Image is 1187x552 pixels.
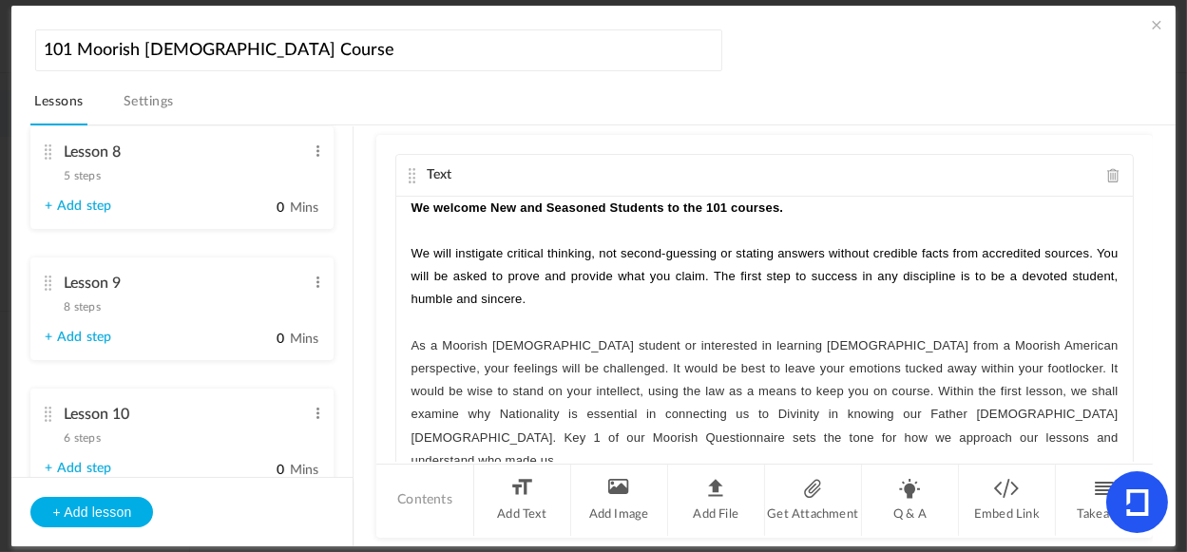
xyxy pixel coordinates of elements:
span: We will instigate critical thinking, not second-guessing or stating answers without credible fact... [411,246,1121,306]
li: Add File [668,465,765,536]
span: Mins [290,333,319,346]
li: Q & A [862,465,959,536]
li: Get Attachment [765,465,862,536]
li: Embed Link [959,465,1056,536]
input: Mins [238,200,285,218]
li: Add Image [571,465,668,536]
input: Mins [238,462,285,480]
p: As a Moorish [DEMOGRAPHIC_DATA] student or interested in learning [DEMOGRAPHIC_DATA] from a Moori... [411,334,1118,472]
strong: We welcome New and Seasoned Students to the 101 courses. [411,200,783,215]
input: Mins [238,331,285,349]
li: Contents [376,465,473,536]
li: Add Text [474,465,571,536]
li: Takeaway [1056,465,1153,536]
span: Mins [290,201,319,215]
span: Text [427,168,451,181]
span: Mins [290,464,319,477]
